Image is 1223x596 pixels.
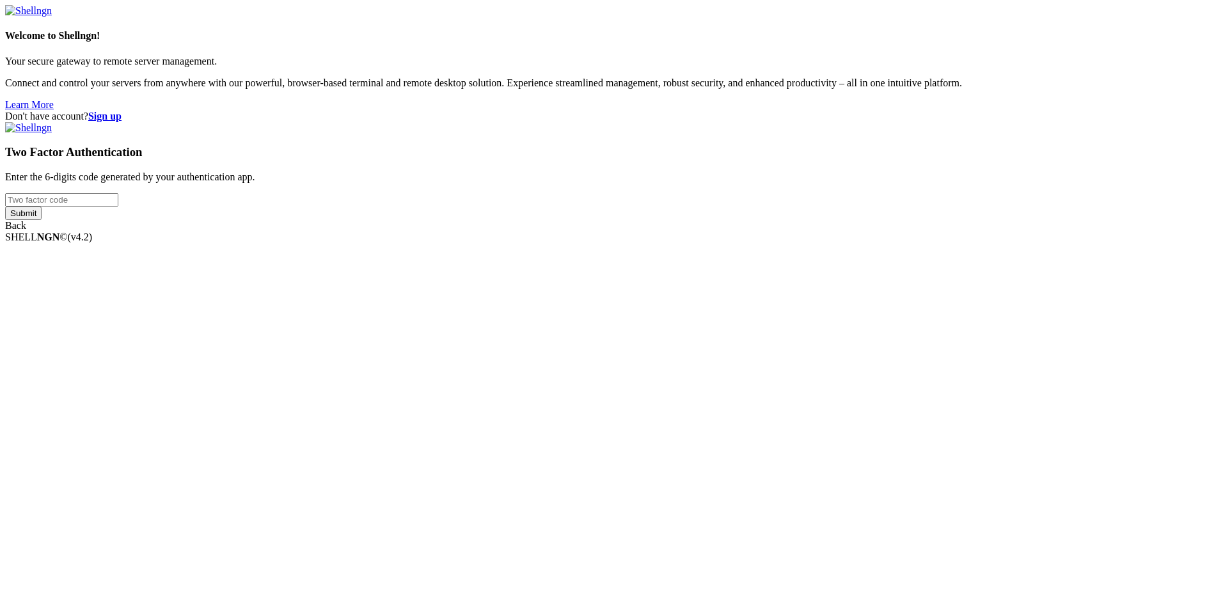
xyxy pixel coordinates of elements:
[5,30,1218,42] h4: Welcome to Shellngn!
[5,99,54,110] a: Learn More
[68,231,93,242] span: 4.2.0
[5,56,1218,67] p: Your secure gateway to remote server management.
[5,111,1218,122] div: Don't have account?
[88,111,122,122] a: Sign up
[5,220,26,231] a: Back
[5,122,52,134] img: Shellngn
[5,5,52,17] img: Shellngn
[5,171,1218,183] p: Enter the 6-digits code generated by your authentication app.
[5,145,1218,159] h3: Two Factor Authentication
[5,77,1218,89] p: Connect and control your servers from anywhere with our powerful, browser-based terminal and remo...
[37,231,60,242] b: NGN
[5,231,92,242] span: SHELL ©
[5,193,118,207] input: Two factor code
[5,207,42,220] input: Submit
